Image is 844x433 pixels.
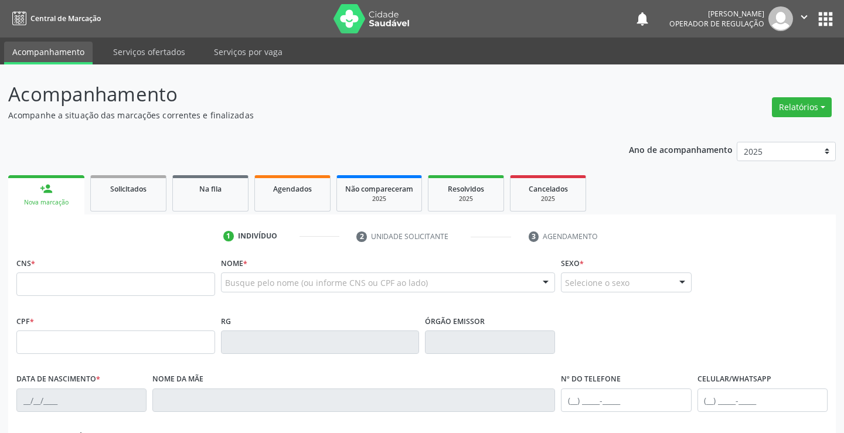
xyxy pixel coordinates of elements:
span: Agendados [273,184,312,194]
span: Central de Marcação [30,13,101,23]
input: (__) _____-_____ [561,388,691,412]
label: Órgão emissor [425,312,485,330]
label: RG [221,312,231,330]
div: person_add [40,182,53,195]
span: Não compareceram [345,184,413,194]
div: 2025 [519,195,577,203]
button: notifications [634,11,651,27]
label: Nome [221,254,247,272]
div: 2025 [437,195,495,203]
label: Nome da mãe [152,370,203,388]
input: __/__/____ [16,388,147,412]
button: apps [815,9,836,29]
p: Acompanhe a situação das marcações correntes e finalizadas [8,109,587,121]
a: Central de Marcação [8,9,101,28]
label: CNS [16,254,35,272]
a: Serviços ofertados [105,42,193,62]
label: CPF [16,312,34,330]
div: Nova marcação [16,198,76,207]
div: 1 [223,231,234,241]
span: Cancelados [529,184,568,194]
label: Nº do Telefone [561,370,621,388]
label: Celular/WhatsApp [697,370,771,388]
div: Indivíduo [238,231,277,241]
button:  [793,6,815,31]
label: Data de nascimento [16,370,100,388]
span: Resolvidos [448,184,484,194]
label: Sexo [561,254,584,272]
span: Solicitados [110,184,147,194]
span: Selecione o sexo [565,277,629,289]
i:  [798,11,811,23]
div: 2025 [345,195,413,203]
img: img [768,6,793,31]
a: Serviços por vaga [206,42,291,62]
span: Operador de regulação [669,19,764,29]
span: Na fila [199,184,222,194]
a: Acompanhamento [4,42,93,64]
div: [PERSON_NAME] [669,9,764,19]
button: Relatórios [772,97,832,117]
p: Ano de acompanhamento [629,142,733,156]
p: Acompanhamento [8,80,587,109]
input: (__) _____-_____ [697,388,828,412]
span: Busque pelo nome (ou informe CNS ou CPF ao lado) [225,277,428,289]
